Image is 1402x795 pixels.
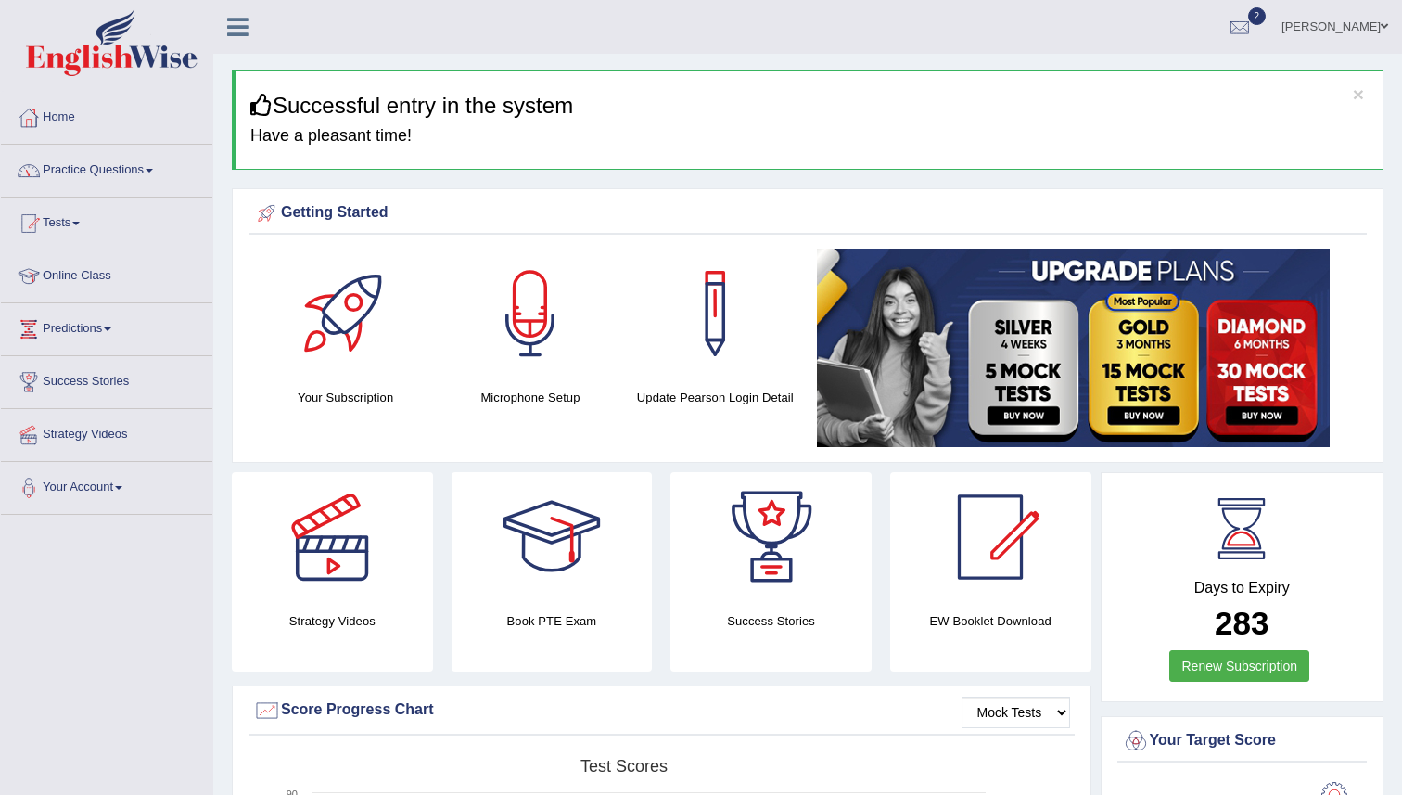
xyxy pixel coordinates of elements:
h4: Microphone Setup [447,388,613,407]
a: Renew Subscription [1169,650,1309,682]
a: Strategy Videos [1,409,212,455]
a: Tests [1,198,212,244]
a: Predictions [1,303,212,350]
h3: Successful entry in the system [250,94,1369,118]
h4: Strategy Videos [232,611,433,631]
b: 283 [1215,605,1268,641]
button: × [1353,84,1364,104]
div: Score Progress Chart [253,697,1070,724]
div: Your Target Score [1122,727,1363,755]
a: Your Account [1,462,212,508]
a: Success Stories [1,356,212,403]
span: 2 [1248,7,1267,25]
tspan: Test scores [580,757,668,776]
h4: Your Subscription [262,388,428,407]
div: Getting Started [253,199,1362,227]
a: Home [1,92,212,138]
h4: Success Stories [670,611,872,631]
h4: Book PTE Exam [452,611,653,631]
h4: Update Pearson Login Detail [632,388,798,407]
a: Online Class [1,250,212,297]
h4: Have a pleasant time! [250,127,1369,146]
img: small5.jpg [817,249,1330,447]
a: Practice Questions [1,145,212,191]
h4: Days to Expiry [1122,580,1363,596]
h4: EW Booklet Download [890,611,1091,631]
